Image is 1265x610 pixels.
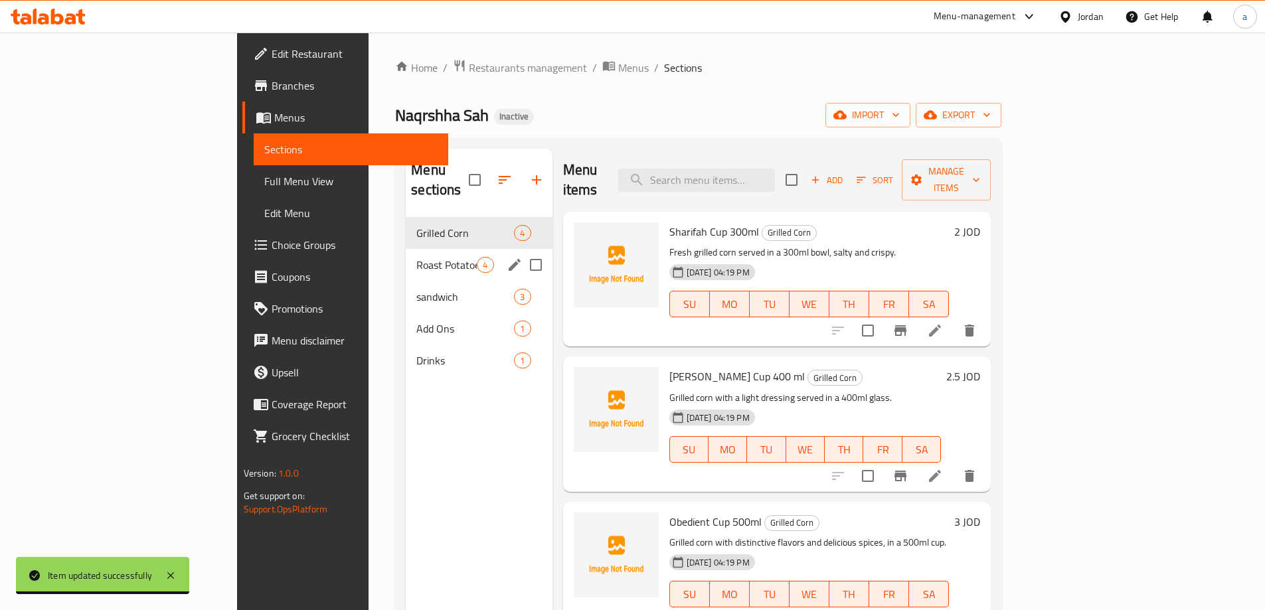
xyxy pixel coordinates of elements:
[494,111,534,122] span: Inactive
[854,462,882,490] span: Select to update
[863,436,902,463] button: FR
[675,585,705,604] span: SU
[574,512,659,597] img: Obedient Cup 500ml
[602,59,649,76] a: Menus
[48,568,152,583] div: Item updated successfully
[750,291,790,317] button: TU
[416,257,477,273] span: Roast Potatoes
[406,212,552,382] nav: Menu sections
[715,295,744,314] span: MO
[242,325,448,356] a: Menu disclaimer
[453,59,587,76] a: Restaurants management
[278,465,299,482] span: 1.0.0
[489,164,521,196] span: Sort sections
[755,585,784,604] span: TU
[909,291,949,317] button: SA
[835,295,864,314] span: TH
[786,436,825,463] button: WE
[669,581,710,607] button: SU
[755,295,784,314] span: TU
[885,315,916,346] button: Branch-specific-item
[762,225,816,240] span: Grilled Corn
[854,317,882,344] span: Select to update
[242,420,448,452] a: Grocery Checklist
[805,170,848,191] span: Add item
[244,487,305,504] span: Get support on:
[264,173,438,189] span: Full Menu View
[714,440,742,459] span: MO
[848,170,902,191] span: Sort items
[747,436,786,463] button: TU
[514,321,531,337] div: items
[934,9,1015,25] div: Menu-management
[836,107,900,123] span: import
[916,103,1001,127] button: export
[805,170,848,191] button: Add
[254,133,448,165] a: Sections
[914,585,944,604] span: SA
[795,295,824,314] span: WE
[406,249,552,281] div: Roast Potatoes4edit
[902,159,991,200] button: Manage items
[790,581,829,607] button: WE
[669,366,805,386] span: [PERSON_NAME] Cup 400 ml
[515,227,530,240] span: 4
[675,440,703,459] span: SU
[272,46,438,62] span: Edit Restaurant
[395,59,1001,76] nav: breadcrumb
[807,370,863,386] div: Grilled Corn
[264,141,438,157] span: Sections
[618,169,775,192] input: search
[853,170,896,191] button: Sort
[715,585,744,604] span: MO
[618,60,649,76] span: Menus
[1078,9,1104,24] div: Jordan
[242,388,448,420] a: Coverage Report
[264,205,438,221] span: Edit Menu
[406,313,552,344] div: Add Ons1
[244,465,276,482] span: Version:
[416,321,514,337] div: Add Ons
[709,436,747,463] button: MO
[954,222,980,241] h6: 2 JOD
[675,295,705,314] span: SU
[505,255,525,275] button: edit
[1242,9,1247,24] span: a
[242,229,448,261] a: Choice Groups
[592,60,597,76] li: /
[416,225,514,241] div: Grilled Corn
[909,581,949,607] button: SA
[927,468,943,484] a: Edit menu item
[750,581,790,607] button: TU
[272,364,438,380] span: Upsell
[869,440,896,459] span: FR
[912,163,980,196] span: Manage items
[795,585,824,604] span: WE
[829,581,869,607] button: TH
[885,460,916,492] button: Branch-specific-item
[654,60,659,76] li: /
[272,237,438,253] span: Choice Groups
[274,110,438,125] span: Menus
[515,354,530,367] span: 1
[272,396,438,412] span: Coverage Report
[406,281,552,313] div: sandwich3
[272,333,438,348] span: Menu disclaimer
[752,440,780,459] span: TU
[946,367,980,386] h6: 2.5 JOD
[765,515,819,530] span: Grilled Corn
[954,460,985,492] button: delete
[809,173,845,188] span: Add
[669,222,759,242] span: Sharifah Cup 300ml
[792,440,819,459] span: WE
[762,225,817,241] div: Grilled Corn
[515,291,530,303] span: 3
[669,512,762,532] span: Obedient Cup 500ml
[808,370,862,386] span: Grilled Corn
[778,166,805,194] span: Select section
[242,102,448,133] a: Menus
[272,269,438,285] span: Coupons
[790,291,829,317] button: WE
[515,323,530,335] span: 1
[416,289,514,305] span: sandwich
